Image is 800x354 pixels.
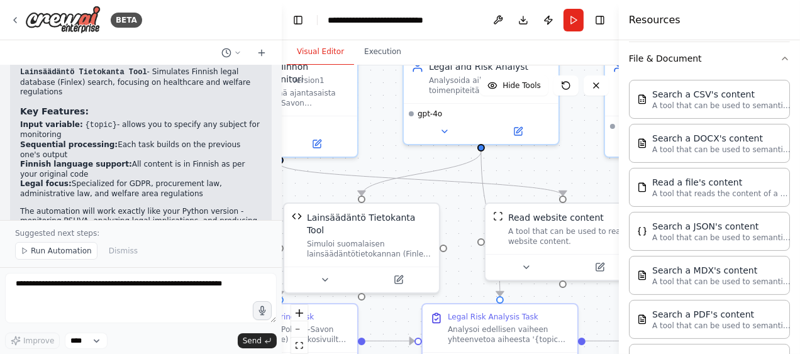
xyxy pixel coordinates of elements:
[216,45,247,60] button: Switch to previous chat
[25,6,101,34] img: Logo
[31,246,92,256] span: Run Automation
[20,120,262,140] li: - allows you to specify any subject for monitoring
[429,75,551,96] div: Analysoida aiheita ja toimenpiteitä liittyen {topic} Suomen lainsäädännön, erityisesti hyvinvoint...
[15,242,97,260] button: Run Automation
[652,321,791,331] p: A tool that can be used to semantic search a query from a PDF's content.
[307,211,431,236] div: Lainsäädäntö Tietokanta Tool
[274,164,569,196] g: Edge from 6a539d2d-58e3-40e5-9d9c-d38e2fa9aa21 to 9c3c28e4-6682-49b0-ab6c-f3845e410127
[637,138,647,148] img: DOCXSearchTool
[652,233,791,243] p: A tool that can be used to semantic search a query from a JSON's content.
[354,39,411,65] button: Execution
[252,45,272,60] button: Start a new chat
[20,179,262,199] li: Specialized for GDPR, procurement law, administrative law, and welfare area regulations
[307,239,431,259] div: Simuloi suomalaisen lainsäädäntötietokannan (Finlex) hakua erityisesti terveydenhuolto- ja hyvinv...
[103,242,144,260] button: Dismiss
[637,270,647,280] img: MDXSearchTool
[564,260,635,275] button: Open in side panel
[287,39,354,65] button: Visual Editor
[652,189,791,199] p: A tool that reads the content of a file. To use this tool, provide a 'file_path' parameter with t...
[652,176,791,189] div: Read a file's content
[20,179,72,188] strong: Legal focus:
[228,88,350,108] div: Etsiä ja tiivistää ajantasaista tietoa Pohjois-Savon hyvinvointialueen julkisista päätöksistä ja ...
[652,132,791,145] div: Search a DOCX's content
[508,211,604,224] div: Read website content
[289,11,307,29] button: Hide left sidebar
[109,246,138,256] span: Dismiss
[480,75,548,96] button: Hide Tools
[5,333,60,349] button: Improve
[365,335,414,347] g: Edge from 7b84be8e-1324-4e05-bdb6-4fb78b1c5e45 to e213c267-96c8-495b-993c-6b5ca4b2cf2b
[629,42,790,75] button: File & Document
[328,14,462,26] nav: breadcrumb
[493,211,503,221] img: ScrapeWebsiteTool
[475,152,506,296] g: Edge from 312dd7e7-cca1-4934-bef5-94501ea9b17e to e213c267-96c8-495b-993c-6b5ca4b2cf2b
[652,220,791,233] div: Search a JSON's content
[15,228,267,238] p: Suggested next steps:
[291,321,308,338] button: zoom out
[20,106,89,116] strong: Key Features:
[20,207,262,236] p: The automation will work exactly like your Python version - monitoring PSHVA, analyzing legal imp...
[503,80,541,91] span: Hide Tools
[292,211,302,221] img: Lainsäädäntö Tietokanta Tool
[20,160,132,169] strong: Finnish language support:
[111,13,142,28] div: BETA
[281,136,352,152] button: Open in side panel
[652,88,791,101] div: Search a CSV's content
[448,312,538,322] div: Legal Risk Analysis Task
[652,145,791,155] p: A tool that can be used to semantic search a query from a DOCX's content.
[20,160,262,179] li: All content is in Finnish as per your original code
[20,140,118,149] strong: Sequential processing:
[86,121,117,130] code: {topic}
[228,60,350,86] div: PSHVA:n hallinnon seurantamonitori
[20,140,262,160] li: Each task builds on the previous one's output
[243,336,262,346] span: Send
[591,11,609,29] button: Hide right sidebar
[652,308,791,321] div: Search a PDF's content
[637,226,647,236] img: JSONSearchTool
[274,164,286,296] g: Edge from 6a539d2d-58e3-40e5-9d9c-d38e2fa9aa21 to 7b84be8e-1324-4e05-bdb6-4fb78b1c5e45
[253,301,272,320] button: Click to speak your automation idea
[448,324,570,345] div: Analysoi edellisen vaiheen yhteenvetoa aiheesta '{topic}'. Käytä Lainsäädäntö Tietokanta Tool -ty...
[283,202,440,294] div: Lainsäädäntö Tietokanta ToolLainsäädäntö Tietokanta ToolSimuloi suomalaisen lainsäädäntötietokann...
[637,182,647,192] img: FileReadTool
[23,336,54,346] span: Improve
[482,124,553,139] button: Open in side panel
[20,68,147,77] code: Lainsäädäntö Tietokanta Tool
[228,324,350,345] div: Etsi PSHVA:n (Pohjois-Savon hyvinvointialue) verkkosivuilta ja julkisista lähteistä viimeisimmät ...
[652,277,791,287] p: A tool that can be used to semantic search a query from a MDX's content.
[418,109,442,119] span: gpt-4o
[637,314,647,324] img: PDFSearchTool
[363,272,434,287] button: Open in side panel
[652,264,791,277] div: Search a MDX's content
[629,13,681,28] h4: Resources
[637,94,647,104] img: CSVSearchTool
[403,52,560,145] div: Legal and Risk AnalystAnalysoida aiheita ja toimenpiteitä liittyen {topic} Suomen lainsäädännön, ...
[20,67,262,97] li: - Simulates Finnish legal database (Finlex) search, focusing on healthcare and welfare regulations
[238,333,277,348] button: Send
[508,226,633,246] div: A tool that can be used to read a website content.
[652,101,791,111] p: A tool that can be used to semantic search a query from a CSV's content.
[292,75,325,86] div: Version 1
[20,120,83,129] strong: Input variable:
[429,60,551,73] div: Legal and Risk Analyst
[355,152,487,196] g: Edge from 312dd7e7-cca1-4934-bef5-94501ea9b17e to 0eb9d6cf-c0cd-4177-b090-a880bebbfa77
[291,338,308,354] button: fit view
[484,202,642,281] div: ScrapeWebsiteToolRead website contentA tool that can be used to read a website content.
[586,335,635,347] g: Edge from e213c267-96c8-495b-993c-6b5ca4b2cf2b to 20d551c8-2812-42ca-a30e-c6f9495d639c
[291,305,308,321] button: zoom in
